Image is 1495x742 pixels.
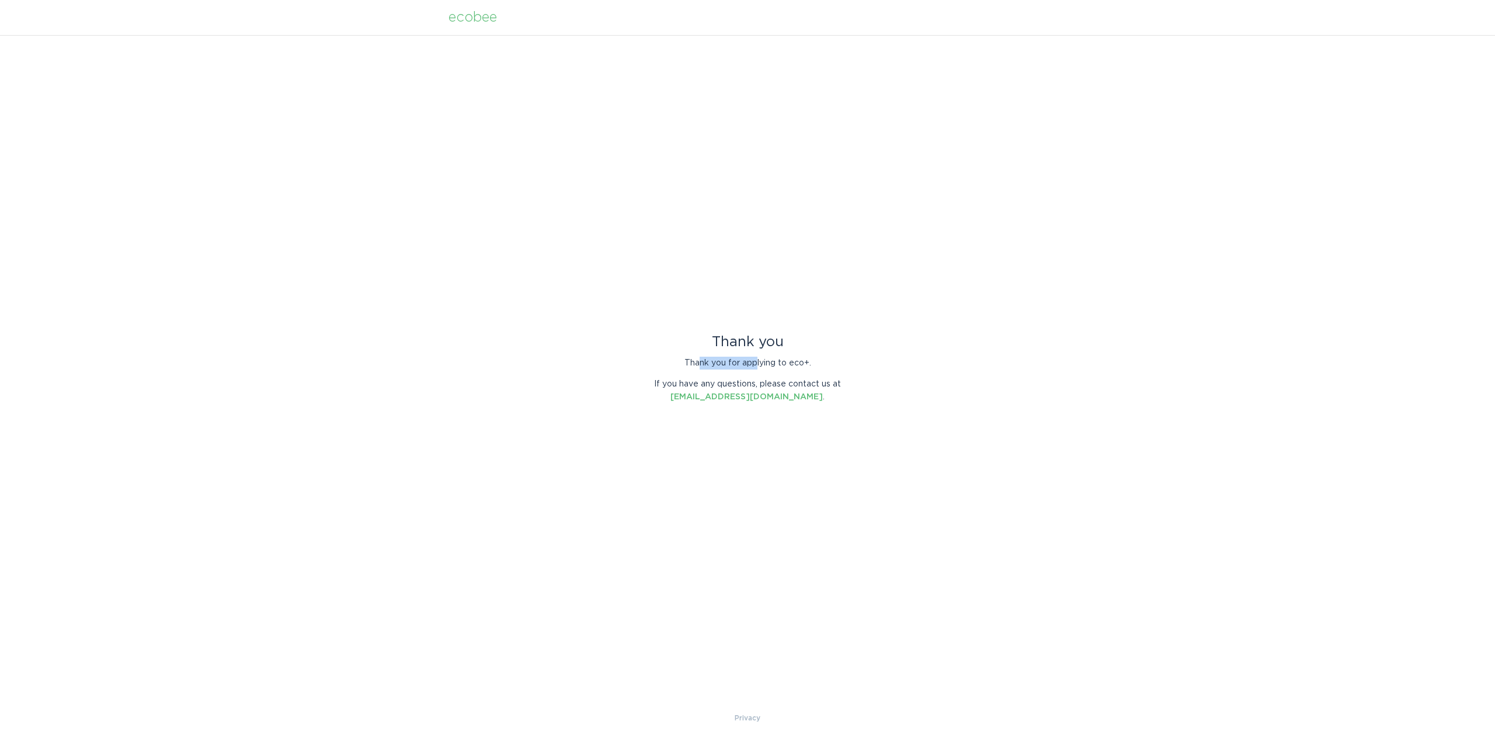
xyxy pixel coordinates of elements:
p: Thank you for applying to eco+. [645,357,850,370]
div: ecobee [448,11,497,24]
a: Privacy Policy & Terms of Use [735,712,760,724]
a: [EMAIL_ADDRESS][DOMAIN_NAME] [670,393,823,401]
p: If you have any questions, please contact us at . [645,378,850,403]
div: Thank you [645,336,850,349]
